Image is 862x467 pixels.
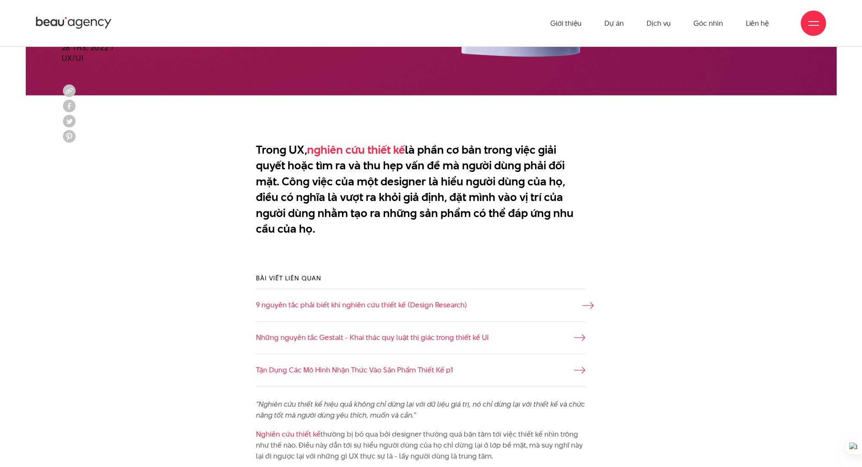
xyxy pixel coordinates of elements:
[256,429,321,439] a: Nghiên cứu thiết kế
[62,42,114,63] span: 28 Th3, 2022 / UX/UI
[256,142,585,253] p: Trong UX, là phần cơ bản trong việc giải quyết hoặc tìm ra và thu hẹp vấn đề mà người dùng phải đ...
[307,142,405,157] a: nghiên cứu thiết kế
[256,429,585,462] p: thường bị bỏ qua bởi designer thường quá bận tâm tới việc thiết kế nhìn trông như thế nào. Điều n...
[256,274,585,282] h3: Bài viết liên quan
[256,300,585,311] a: 9 nguyên tắc phải biết khi nghiên cứu thiết kế (Design Research)
[256,399,585,420] em: "Nghiên cứu thiết kế hiệu quả không chỉ dừng lại với dữ liệu giá trị, nó chỉ dừng lại với thiết k...
[256,365,585,376] a: Tận Dụng Các Mô Hình Nhận Thức Vào Sản Phẩm Thiết Kế p1
[256,332,585,343] a: Những nguyên tắc Gestalt - Khai thác quy luật thị giác trong thiết kế UI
